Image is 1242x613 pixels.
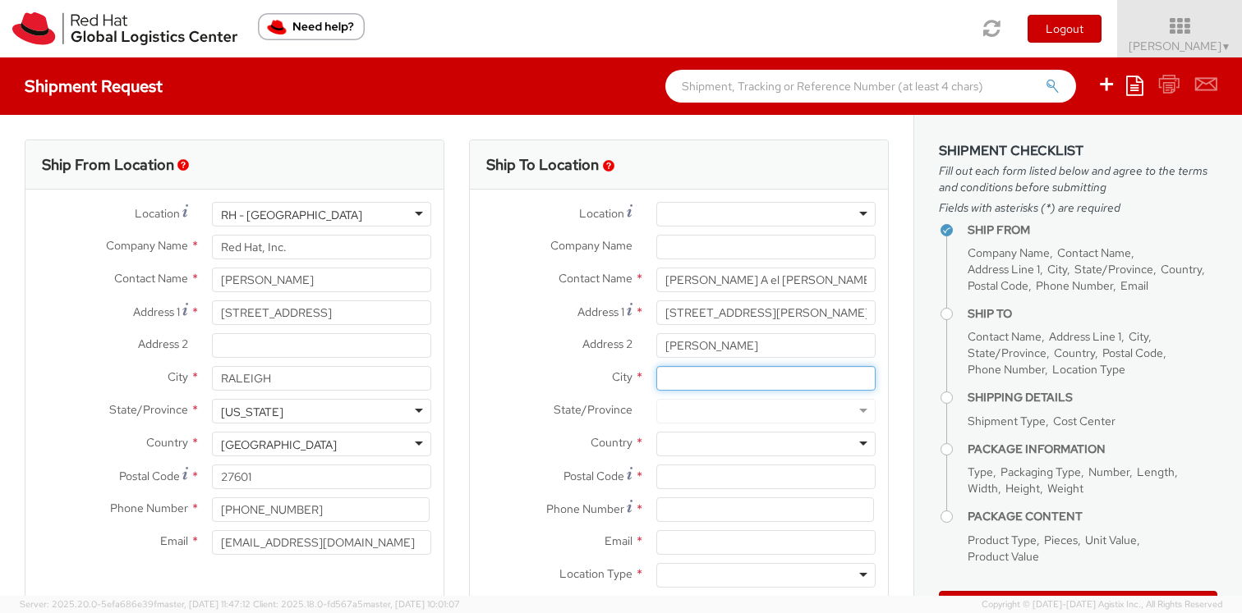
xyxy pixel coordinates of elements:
[1053,414,1115,428] span: Cost Center
[559,271,632,286] span: Contact Name
[968,362,1045,377] span: Phone Number
[1137,464,1175,479] span: Length
[968,549,1039,564] span: Product Value
[968,308,1217,320] h4: Ship To
[968,443,1217,455] h4: Package Information
[221,437,337,453] div: [GEOGRAPHIC_DATA]
[1000,464,1081,479] span: Packaging Type
[559,566,632,581] span: Location Type
[968,391,1217,404] h4: Shipping Details
[968,245,1050,260] span: Company Name
[1049,329,1121,344] span: Address Line 1
[1044,533,1078,547] span: Pieces
[1005,481,1040,496] span: Height
[968,481,998,496] span: Width
[146,435,188,450] span: Country
[612,369,632,384] span: City
[1129,39,1231,53] span: [PERSON_NAME]
[1047,481,1083,496] span: Weight
[968,278,1028,293] span: Postal Code
[546,501,624,516] span: Phone Number
[939,162,1217,195] span: Fill out each form listed below and agree to the terms and conditions before submitting
[1120,278,1148,293] span: Email
[258,13,365,40] button: Need help?
[968,262,1040,277] span: Address Line 1
[968,533,1037,547] span: Product Type
[42,157,174,173] h3: Ship From Location
[968,464,993,479] span: Type
[157,598,251,610] span: master, [DATE] 11:47:12
[106,238,188,253] span: Company Name
[1054,345,1095,360] span: Country
[1057,245,1131,260] span: Contact Name
[1047,262,1067,277] span: City
[939,144,1217,158] h3: Shipment Checklist
[563,469,624,483] span: Postal Code
[20,598,251,610] span: Server: 2025.20.0-5efa686e39f
[939,199,1217,216] span: Fields with asterisks (*) are required
[1036,278,1113,293] span: Phone Number
[1088,464,1129,479] span: Number
[25,77,163,95] h4: Shipment Request
[221,207,362,223] div: RH - [GEOGRAPHIC_DATA]
[1129,329,1148,344] span: City
[114,271,188,286] span: Contact Name
[1221,40,1231,53] span: ▼
[221,404,283,420] div: [US_STATE]
[968,224,1217,236] h4: Ship From
[577,304,624,319] span: Address 1
[138,336,188,351] span: Address 2
[968,414,1046,428] span: Shipment Type
[582,336,632,351] span: Address 2
[605,533,632,548] span: Email
[253,598,460,610] span: Client: 2025.18.0-fd567a5
[1085,533,1137,547] span: Unit Value
[591,435,632,450] span: Country
[665,70,1076,103] input: Shipment, Tracking or Reference Number (at least 4 chars)
[119,469,180,483] span: Postal Code
[1028,15,1102,43] button: Logout
[109,402,188,417] span: State/Province
[12,12,237,45] img: rh-logistics-00dfa346123c4ec078e1.svg
[982,598,1222,611] span: Copyright © [DATE]-[DATE] Agistix Inc., All Rights Reserved
[363,598,460,610] span: master, [DATE] 10:01:07
[486,157,599,173] h3: Ship To Location
[1161,262,1202,277] span: Country
[168,369,188,384] span: City
[550,238,632,253] span: Company Name
[968,345,1046,360] span: State/Province
[1052,362,1125,377] span: Location Type
[135,206,180,221] span: Location
[1074,262,1153,277] span: State/Province
[110,501,188,515] span: Phone Number
[968,329,1042,344] span: Contact Name
[133,304,180,319] span: Address 1
[160,533,188,548] span: Email
[1102,345,1163,360] span: Postal Code
[554,402,632,417] span: State/Province
[968,510,1217,523] h4: Package Content
[579,206,624,221] span: Location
